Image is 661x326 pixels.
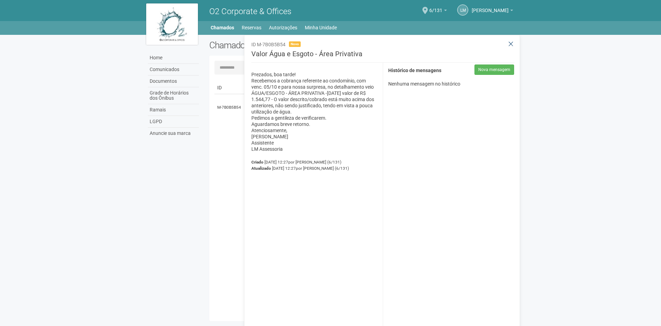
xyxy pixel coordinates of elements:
[251,71,378,152] p: Prezados, boa tarde! Recebemos a cobrança referente ao condomínio, com venc. 05/10 e para nossa s...
[251,42,286,47] span: ID M-7B0B5B54
[472,9,513,14] a: [PERSON_NAME]
[388,68,441,73] strong: Histórico de mensagens
[289,41,301,47] span: Novo
[429,9,447,14] a: 6/131
[288,160,341,165] span: por [PERSON_NAME] (6/131)
[272,166,349,171] span: [DATE] 12:27
[251,166,271,171] strong: Atualizado
[429,1,442,13] span: 6/131
[148,116,199,128] a: LGPD
[209,7,291,16] span: O2 Corporate & Offices
[242,23,261,32] a: Reservas
[457,4,468,16] a: LM
[251,160,263,165] strong: Criado
[214,81,246,94] td: ID
[474,65,514,75] button: Nova mensagem
[148,104,199,116] a: Ramais
[148,52,199,64] a: Home
[209,40,331,50] h2: Chamados
[269,23,297,32] a: Autorizações
[146,3,198,45] img: logo.jpg
[148,76,199,87] a: Documentos
[148,64,199,76] a: Comunicados
[148,87,199,104] a: Grade de Horários dos Ônibus
[214,94,246,121] td: M-7B0B5B54
[211,23,234,32] a: Chamados
[148,128,199,139] a: Anuncie sua marca
[305,23,337,32] a: Minha Unidade
[264,160,341,165] span: [DATE] 12:27
[472,1,509,13] span: Lana Martins
[251,50,514,63] h3: Valor Água e Esgoto - Área Privativa
[388,81,514,87] p: Nenhuma mensagem no histórico
[296,166,349,171] span: por [PERSON_NAME] (6/131)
